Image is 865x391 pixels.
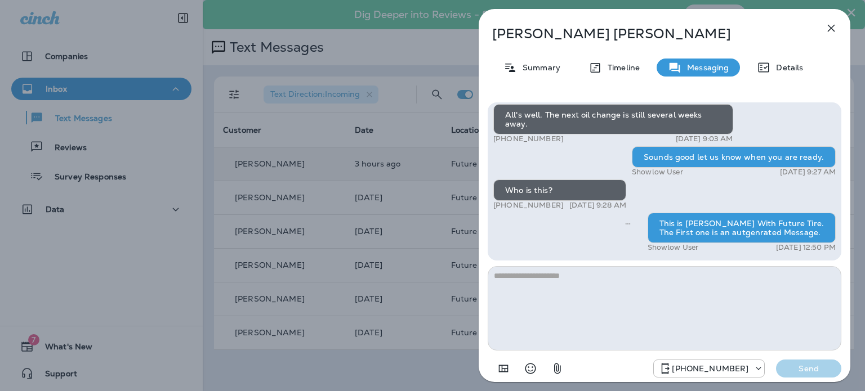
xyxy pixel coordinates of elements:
[602,63,640,72] p: Timeline
[672,364,748,373] p: [PHONE_NUMBER]
[648,243,699,252] p: Showlow User
[625,218,631,228] span: Sent
[492,26,800,42] p: [PERSON_NAME] [PERSON_NAME]
[632,168,683,177] p: Showlow User
[493,201,564,210] p: [PHONE_NUMBER]
[681,63,729,72] p: Messaging
[492,357,515,380] button: Add in a premade template
[648,213,836,243] div: This is [PERSON_NAME] With Future Tire. The First one is an autgenrated Message.
[493,104,733,134] div: All's well. The next oil change is still several weeks away.
[517,63,560,72] p: Summary
[519,357,542,380] button: Select an emoji
[569,201,626,210] p: [DATE] 9:28 AM
[676,134,733,143] p: [DATE] 9:03 AM
[493,179,626,201] div: Who is this?
[770,63,803,72] p: Details
[776,243,836,252] p: [DATE] 12:50 PM
[654,362,764,375] div: +1 (928) 232-1970
[780,168,836,177] p: [DATE] 9:27 AM
[493,134,564,143] p: [PHONE_NUMBER]
[632,146,836,168] div: Sounds good let us know when you are ready.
